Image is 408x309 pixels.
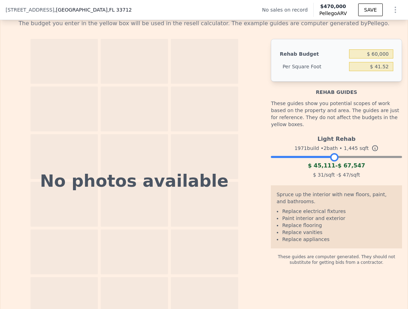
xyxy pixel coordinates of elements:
[271,162,402,170] div: -
[276,191,396,208] div: Spruce up the interior with new floors, paint, and bathrooms.
[320,4,346,9] span: $470,000
[271,170,402,180] div: /sqft - /sqft
[271,132,402,143] div: Light Rehab
[262,6,313,13] div: No sales on record
[6,6,54,13] span: [STREET_ADDRESS]
[54,6,132,13] span: , [GEOGRAPHIC_DATA]
[338,162,365,169] span: $ 67,547
[282,208,396,215] li: Replace electrical fixtures
[107,7,132,13] span: , FL 33712
[280,48,346,60] div: Rehab Budget
[271,96,402,132] div: These guides show you potential scopes of work based on the property and area. The guides are jus...
[6,19,402,28] div: The budget you enter in the yellow box will be used in the resell calculator. The example guides ...
[319,10,347,17] span: Pellego ARV
[282,222,396,229] li: Replace flooring
[271,248,402,265] div: These guides are computer generated. They should not substitute for getting bids from a contractor.
[282,229,396,236] li: Replace vanities
[282,215,396,222] li: Paint interior and exterior
[338,172,349,178] span: $ 47
[40,172,228,189] div: No photos available
[313,172,324,178] span: $ 31
[344,145,358,151] span: 1,445
[388,3,402,17] button: Show Options
[271,82,402,96] div: Rehab guides
[282,236,396,243] li: Replace appliances
[358,4,383,16] button: SAVE
[271,143,402,153] div: 1971 build • 2 bath • sqft
[308,162,335,169] span: $ 45,111
[280,60,346,73] div: Per Square Foot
